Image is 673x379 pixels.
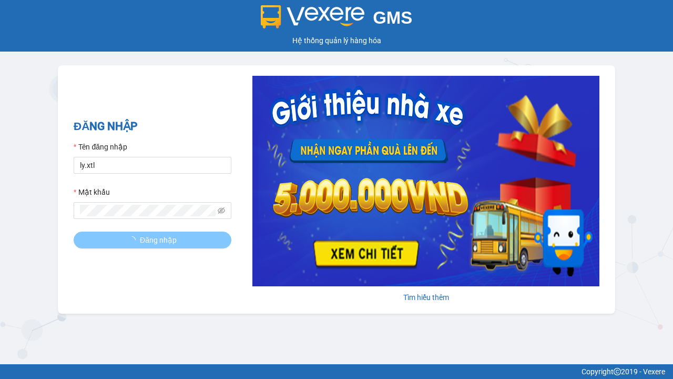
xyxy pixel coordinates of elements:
a: GMS [261,16,413,24]
h2: ĐĂNG NHẬP [74,118,231,135]
div: Tìm hiểu thêm [252,292,599,303]
img: banner-0 [252,76,599,286]
input: Mật khẩu [80,205,216,216]
input: Tên đăng nhập [74,157,231,174]
span: copyright [614,368,621,375]
label: Tên đăng nhập [74,141,127,153]
div: Copyright 2019 - Vexere [8,366,665,377]
span: GMS [373,8,412,27]
img: logo 2 [261,5,365,28]
span: eye-invisible [218,207,225,214]
span: loading [128,236,140,244]
span: Đăng nhập [140,234,177,246]
label: Mật khẩu [74,186,110,198]
div: Hệ thống quản lý hàng hóa [3,35,670,46]
button: Đăng nhập [74,232,231,248]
